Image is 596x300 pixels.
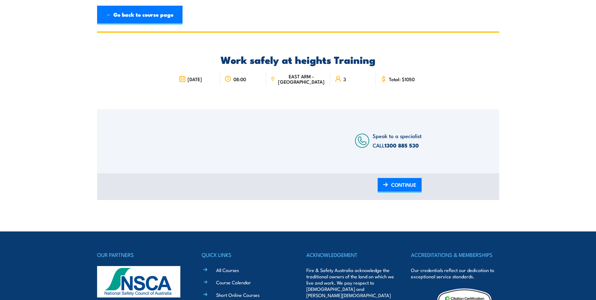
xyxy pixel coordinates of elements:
[343,76,346,82] span: 3
[389,76,415,82] span: Total: $1050
[97,266,180,297] img: nsca-logo-footer
[378,178,422,193] a: CONTINUE
[97,6,183,25] a: ← Go back to course page
[385,141,419,149] a: 1300 885 530
[411,267,499,280] p: Our credentials reflect our dedication to exceptional service standards.
[233,76,246,82] span: 08:00
[411,250,499,259] h4: ACCREDITATIONS & MEMBERSHIPS
[174,55,422,64] h2: Work safely at heights Training
[97,250,185,259] h4: OUR PARTNERS
[391,176,416,193] span: CONTINUE
[216,279,251,286] a: Course Calendar
[188,76,202,82] span: [DATE]
[202,250,290,259] h4: QUICK LINKS
[373,132,422,149] span: Speak to a specialist CALL
[216,267,239,273] a: All Courses
[277,74,325,84] span: EAST ARM - [GEOGRAPHIC_DATA]
[216,292,260,298] a: Short Online Courses
[306,250,394,259] h4: ACKNOWLEDGEMENT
